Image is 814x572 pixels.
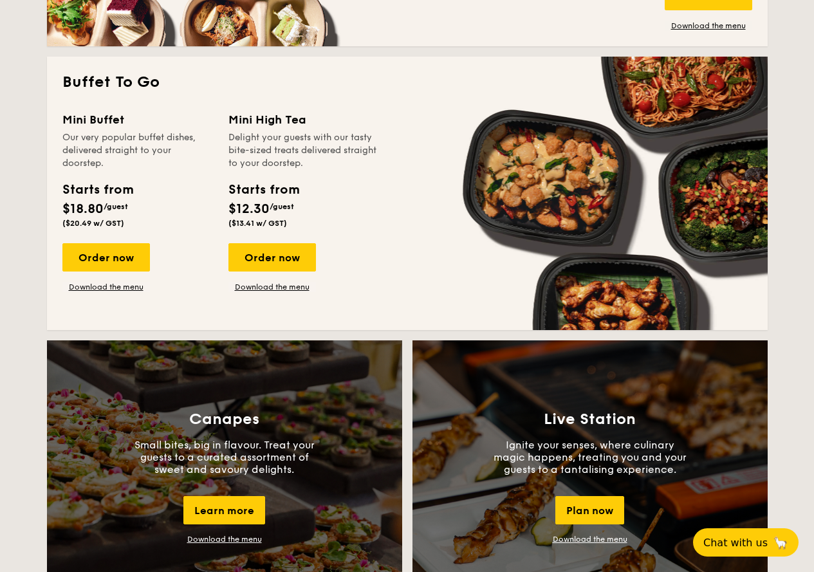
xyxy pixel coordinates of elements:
span: 🦙 [773,535,788,550]
span: /guest [104,202,128,211]
a: Download the menu [62,282,150,292]
p: Small bites, big in flavour. Treat your guests to a curated assortment of sweet and savoury delig... [128,439,321,475]
div: Learn more [183,496,265,524]
h3: Canapes [189,411,259,429]
h2: Buffet To Go [62,72,752,93]
h3: Live Station [544,411,636,429]
span: ($20.49 w/ GST) [62,219,124,228]
p: Ignite your senses, where culinary magic happens, treating you and your guests to a tantalising e... [494,439,687,475]
span: ($13.41 w/ GST) [228,219,287,228]
div: Order now [62,243,150,272]
button: Chat with us🦙 [693,528,799,557]
a: Download the menu [553,535,627,544]
div: Mini High Tea [228,111,379,129]
div: Mini Buffet [62,111,213,129]
div: Starts from [228,180,299,199]
span: $12.30 [228,201,270,217]
span: Chat with us [703,537,768,549]
div: Starts from [62,180,133,199]
a: Download the menu [228,282,316,292]
span: /guest [270,202,294,211]
div: Delight your guests with our tasty bite-sized treats delivered straight to your doorstep. [228,131,379,170]
a: Download the menu [665,21,752,31]
div: Plan now [555,496,624,524]
div: Our very popular buffet dishes, delivered straight to your doorstep. [62,131,213,170]
a: Download the menu [187,535,262,544]
div: Order now [228,243,316,272]
span: $18.80 [62,201,104,217]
